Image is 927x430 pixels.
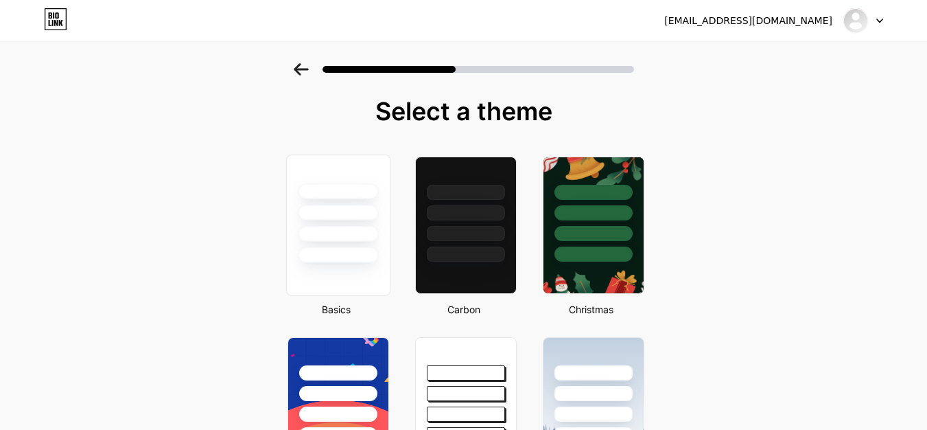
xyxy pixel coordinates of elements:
[539,302,644,317] div: Christmas
[411,302,517,317] div: Carbon
[843,8,869,34] img: homedecor245
[664,14,832,28] div: [EMAIL_ADDRESS][DOMAIN_NAME]
[283,302,389,317] div: Basics
[282,98,646,125] div: Select a theme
